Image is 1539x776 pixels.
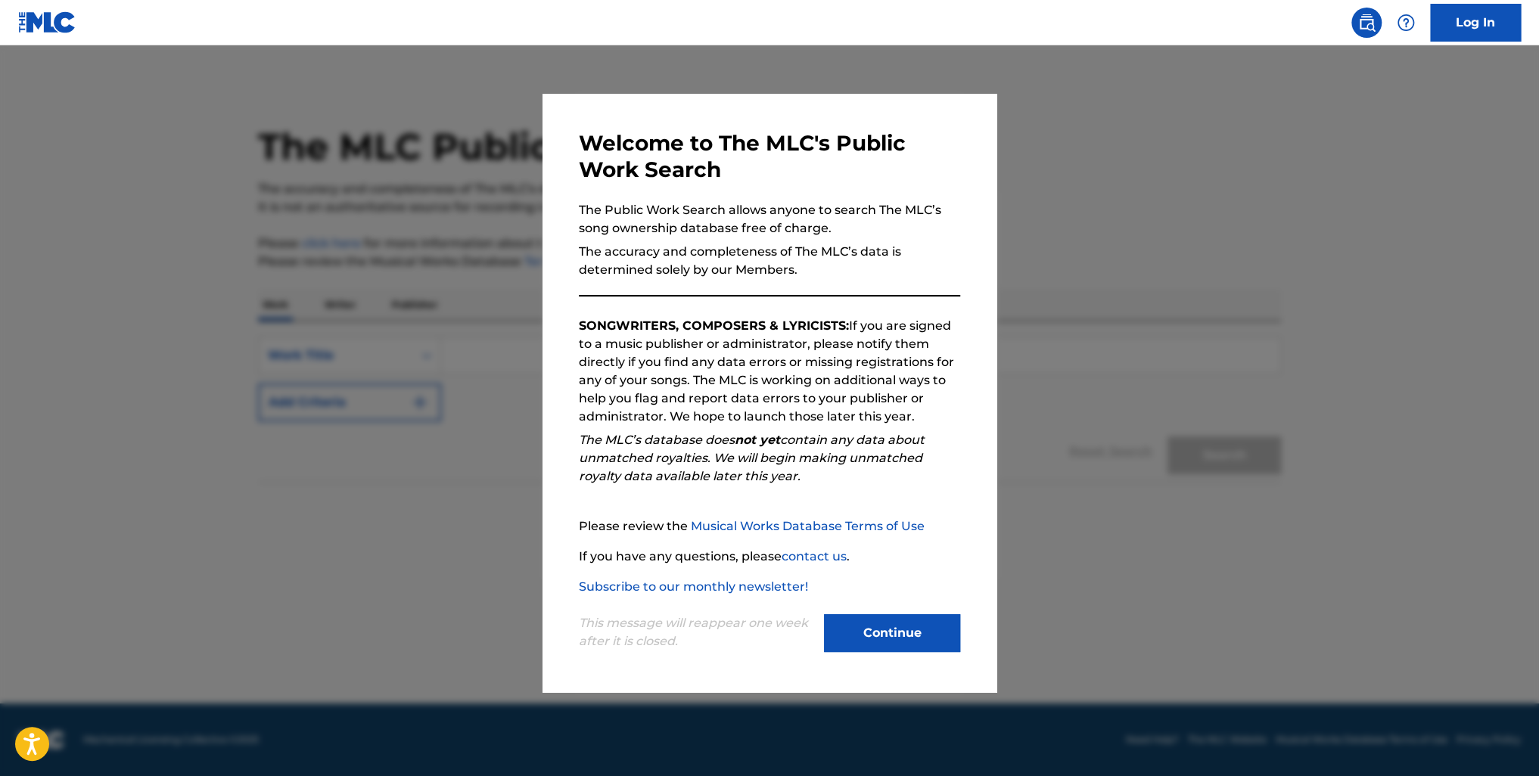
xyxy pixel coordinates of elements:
[579,579,808,594] a: Subscribe to our monthly newsletter!
[1397,14,1415,32] img: help
[824,614,960,652] button: Continue
[579,243,960,279] p: The accuracy and completeness of The MLC’s data is determined solely by our Members.
[1430,4,1521,42] a: Log In
[1391,8,1421,38] div: Help
[579,433,925,483] em: The MLC’s database does contain any data about unmatched royalties. We will begin making unmatche...
[579,130,960,183] h3: Welcome to The MLC's Public Work Search
[1463,703,1539,776] iframe: Chat Widget
[735,433,780,447] strong: not yet
[579,318,849,333] strong: SONGWRITERS, COMPOSERS & LYRICISTS:
[579,201,960,237] p: The Public Work Search allows anyone to search The MLC’s song ownership database free of charge.
[579,317,960,426] p: If you are signed to a music publisher or administrator, please notify them directly if you find ...
[579,517,960,535] p: Please review the
[782,549,847,563] a: contact us
[691,519,925,533] a: Musical Works Database Terms of Use
[579,614,815,650] p: This message will reappear one week after it is closed.
[1357,14,1376,32] img: search
[579,548,960,566] p: If you have any questions, please .
[1351,8,1382,38] a: Public Search
[18,11,76,33] img: MLC Logo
